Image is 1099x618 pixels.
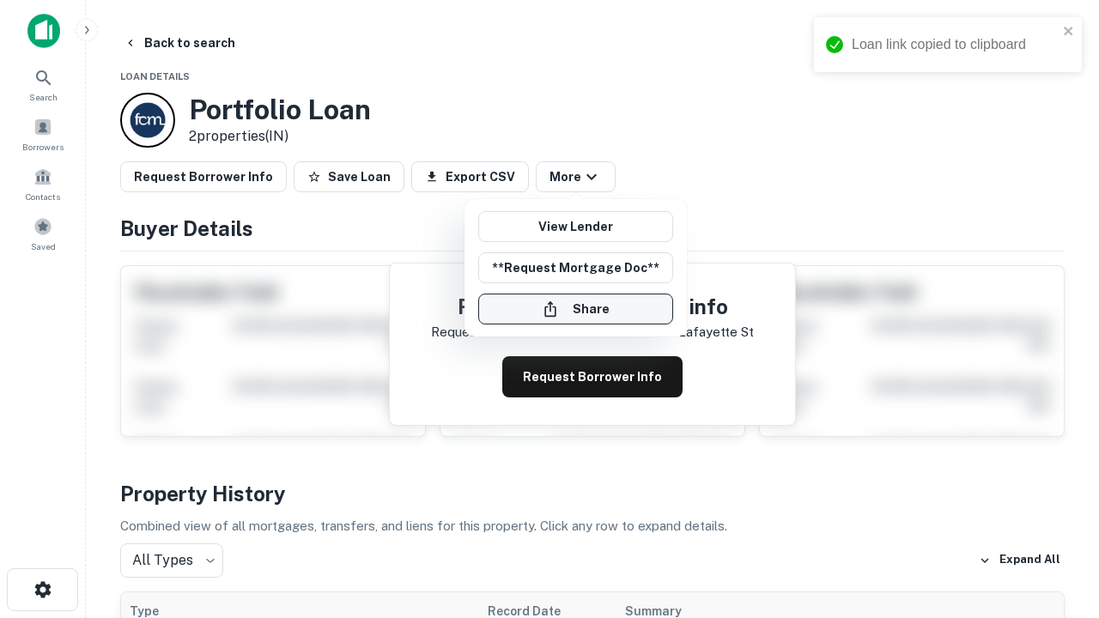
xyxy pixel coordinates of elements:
div: Loan link copied to clipboard [852,34,1058,55]
button: close [1063,24,1075,40]
iframe: Chat Widget [1013,426,1099,508]
button: **Request Mortgage Doc** [478,252,673,283]
a: View Lender [478,211,673,242]
button: Share [478,294,673,324]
